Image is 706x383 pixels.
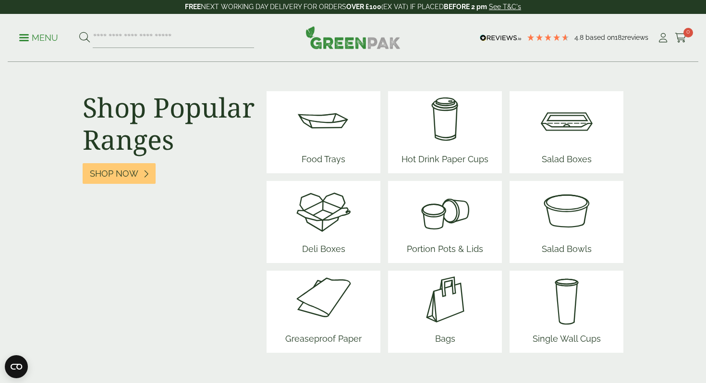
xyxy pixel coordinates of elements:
a: See T&C's [489,3,521,11]
span: Bags [416,328,474,353]
span: Shop Now [90,168,138,179]
img: Greaseproof_paper.svg [281,271,365,328]
img: Salad_box.svg [538,91,596,149]
span: 182 [615,34,625,41]
img: plain-soda-cup.svg [529,271,605,328]
a: Menu [19,32,58,42]
a: Salad Boxes [538,91,596,173]
span: Greaseproof Paper [281,328,365,353]
img: SoupNsalad_bowls.svg [538,181,596,239]
span: Salad Boxes [538,149,596,173]
a: Single Wall Cups [529,271,605,353]
img: Paper_carriers.svg [416,271,474,328]
span: reviews [625,34,648,41]
a: Shop Now [83,163,156,184]
img: PortionPots.svg [403,181,487,239]
a: Bags [416,271,474,353]
h2: Shop Popular Ranges [83,91,255,156]
img: GreenPak Supplies [305,26,401,49]
button: Open CMP widget [5,355,28,378]
span: Based on [585,34,615,41]
span: Single Wall Cups [529,328,605,353]
a: Deli Boxes [295,181,353,263]
strong: OVER £100 [346,3,381,11]
img: Deli_box.svg [295,181,353,239]
p: Menu [19,32,58,44]
img: HotDrink_paperCup.svg [398,91,492,149]
i: My Account [657,33,669,43]
span: 0 [683,28,693,37]
i: Cart [675,33,687,43]
span: Deli Boxes [295,239,353,263]
div: 4.79 Stars [526,33,570,42]
span: Hot Drink Paper Cups [398,149,492,173]
strong: FREE [185,3,201,11]
span: Portion Pots & Lids [403,239,487,263]
a: 0 [675,31,687,45]
a: Salad Bowls [538,181,596,263]
span: 4.8 [574,34,585,41]
a: Hot Drink Paper Cups [398,91,492,173]
a: Food Trays [295,91,353,173]
strong: BEFORE 2 pm [444,3,487,11]
span: Salad Bowls [538,239,596,263]
img: Food_tray.svg [295,91,353,149]
img: REVIEWS.io [480,35,522,41]
a: Greaseproof Paper [281,271,365,353]
a: Portion Pots & Lids [403,181,487,263]
span: Food Trays [295,149,353,173]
